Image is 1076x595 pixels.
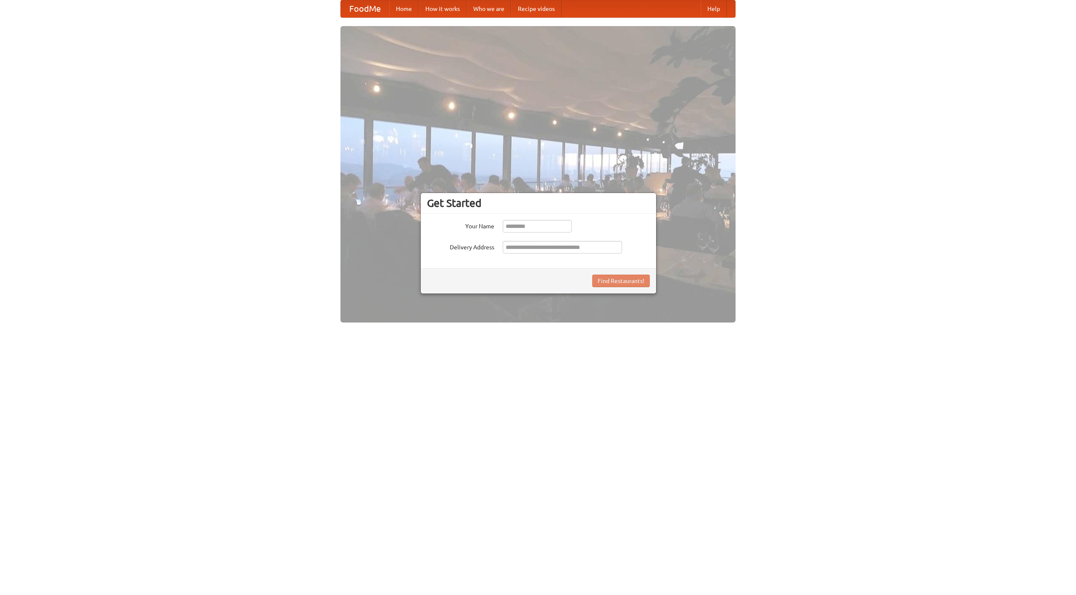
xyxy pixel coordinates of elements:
label: Delivery Address [427,241,494,251]
a: FoodMe [341,0,389,17]
label: Your Name [427,220,494,230]
a: Who we are [467,0,511,17]
a: Recipe videos [511,0,562,17]
a: Home [389,0,419,17]
a: How it works [419,0,467,17]
a: Help [701,0,727,17]
button: Find Restaurants! [592,275,650,287]
h3: Get Started [427,197,650,209]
